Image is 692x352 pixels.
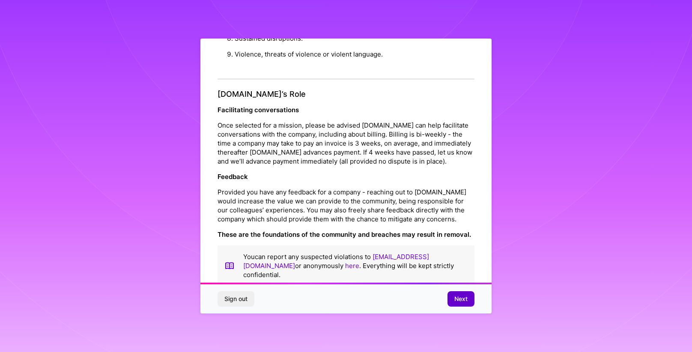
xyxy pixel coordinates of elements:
span: Sign out [224,295,248,303]
button: Sign out [218,291,254,307]
li: Violence, threats of violence or violent language. [235,46,474,62]
strong: Facilitating conversations [218,106,299,114]
h4: [DOMAIN_NAME]’s Role [218,89,474,99]
strong: Feedback [218,173,248,181]
img: book icon [224,252,235,279]
a: here [345,262,359,270]
span: Next [454,295,468,303]
strong: These are the foundations of the community and breaches may result in removal. [218,230,471,239]
a: [EMAIL_ADDRESS][DOMAIN_NAME] [243,253,429,270]
button: Next [447,291,474,307]
p: Provided you have any feedback for a company - reaching out to [DOMAIN_NAME] would increase the v... [218,188,474,224]
p: Once selected for a mission, please be advised [DOMAIN_NAME] can help facilitate conversations wi... [218,121,474,166]
p: You can report any suspected violations to or anonymously . Everything will be kept strictly conf... [243,252,468,279]
li: Sustained disruptions. [235,30,474,46]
